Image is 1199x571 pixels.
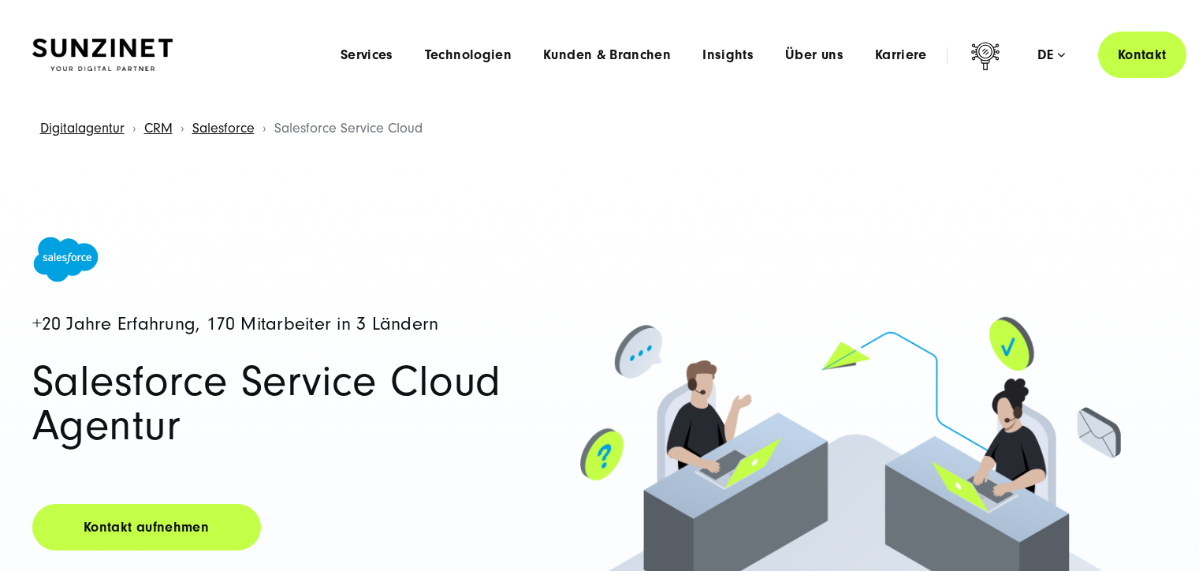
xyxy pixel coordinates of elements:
a: Über uns [785,47,843,63]
div: de [1037,47,1065,63]
h4: +20 Jahre Erfahrung, 170 Mitarbeiter in 3 Ländern [32,315,531,334]
a: Kontakt aufnehmen [32,504,261,550]
h1: Salesforce Service Cloud Agentur [32,360,531,448]
a: Digitalagentur [40,120,125,136]
a: Technologien [425,47,512,63]
a: Kontakt [1098,32,1186,78]
span: Salesforce Service Cloud [274,120,423,136]
img: SUNZINET Full Service Digital Agentur [32,39,173,72]
a: Services [341,47,393,63]
a: Insights [702,47,754,63]
a: Salesforce [192,120,255,136]
a: CRM [144,120,173,136]
img: Salesforce Logo - Salesforce Partner Agentur SUNZINET [32,236,99,283]
a: Kunden & Branchen [543,47,671,63]
a: Karriere [875,47,927,63]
